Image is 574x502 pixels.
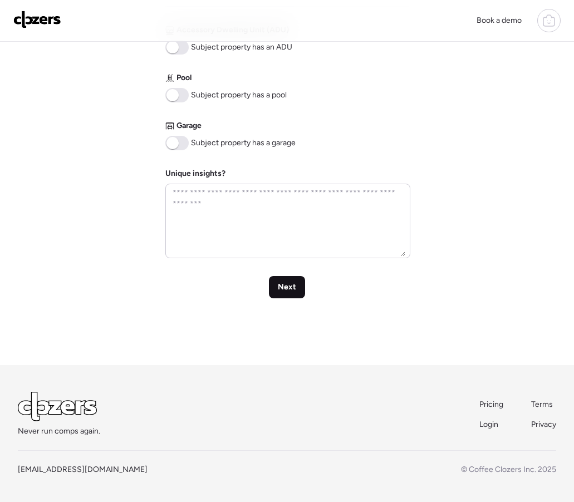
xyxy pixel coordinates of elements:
span: Login [479,420,498,429]
a: Privacy [531,419,556,430]
span: Pricing [479,400,503,409]
span: Subject property has a garage [191,137,296,149]
span: Pool [176,72,192,83]
label: Unique insights? [165,169,225,178]
span: Never run comps again. [18,426,100,437]
span: Terms [531,400,553,409]
span: Garage [176,120,202,131]
a: Pricing [479,399,504,410]
span: Subject property has a pool [191,90,287,101]
img: Logo Light [18,392,97,421]
span: Subject property has an ADU [191,42,292,53]
span: Next [278,282,296,293]
a: Terms [531,399,556,410]
span: © Coffee Clozers Inc. 2025 [461,465,556,474]
a: Login [479,419,504,430]
img: Logo [13,11,61,28]
span: Privacy [531,420,556,429]
span: Book a demo [477,16,522,25]
a: [EMAIL_ADDRESS][DOMAIN_NAME] [18,465,148,474]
